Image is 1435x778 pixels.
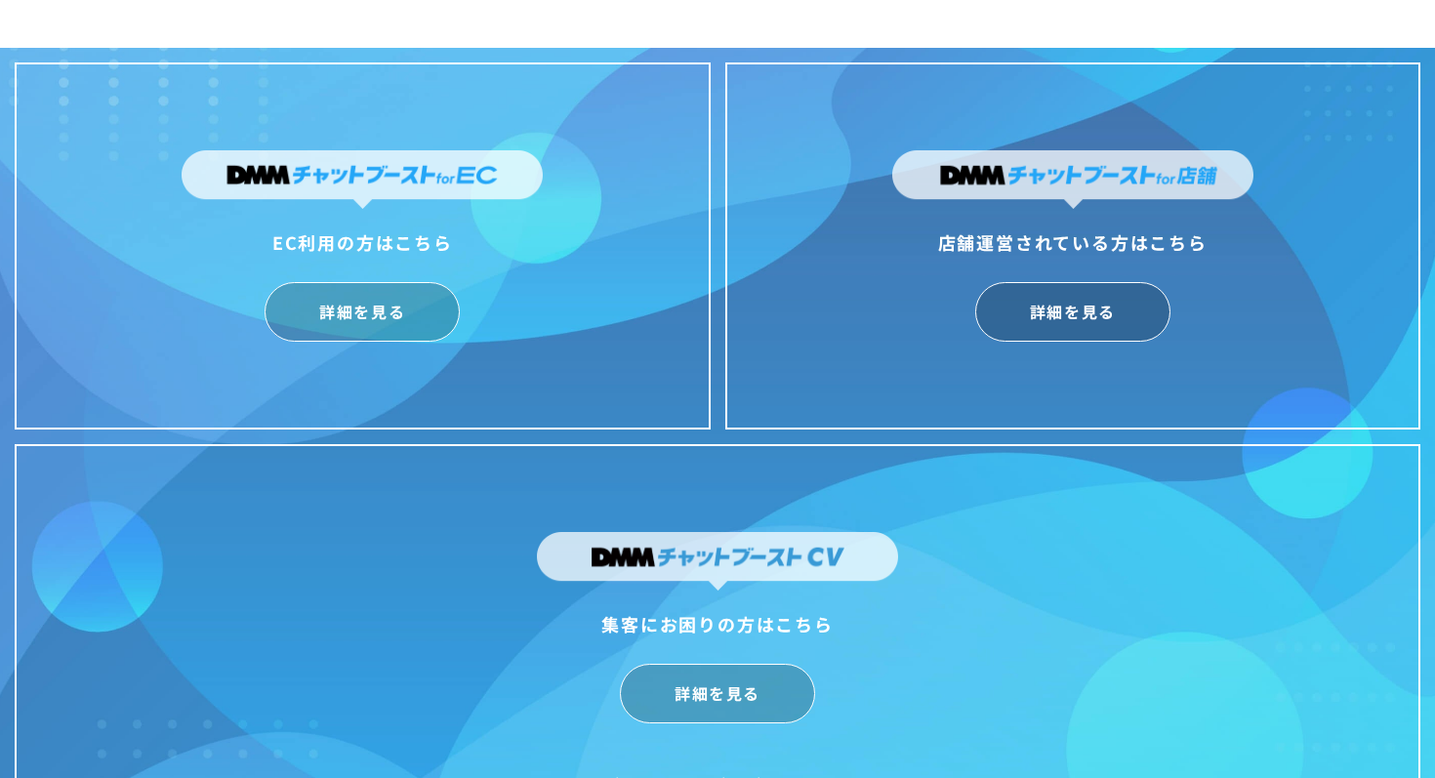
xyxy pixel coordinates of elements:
[537,608,898,639] div: 集客にお困りの方はこちら
[892,226,1253,258] div: 店舗運営されている方はこちら
[975,282,1170,342] a: 詳細を見る
[182,226,543,258] div: EC利用の方はこちら
[182,150,543,209] img: DMMチャットブーストforEC
[892,150,1253,209] img: DMMチャットブーストfor店舗
[620,664,815,723] a: 詳細を見る
[537,532,898,591] img: DMMチャットブーストCV
[265,282,460,342] a: 詳細を見る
